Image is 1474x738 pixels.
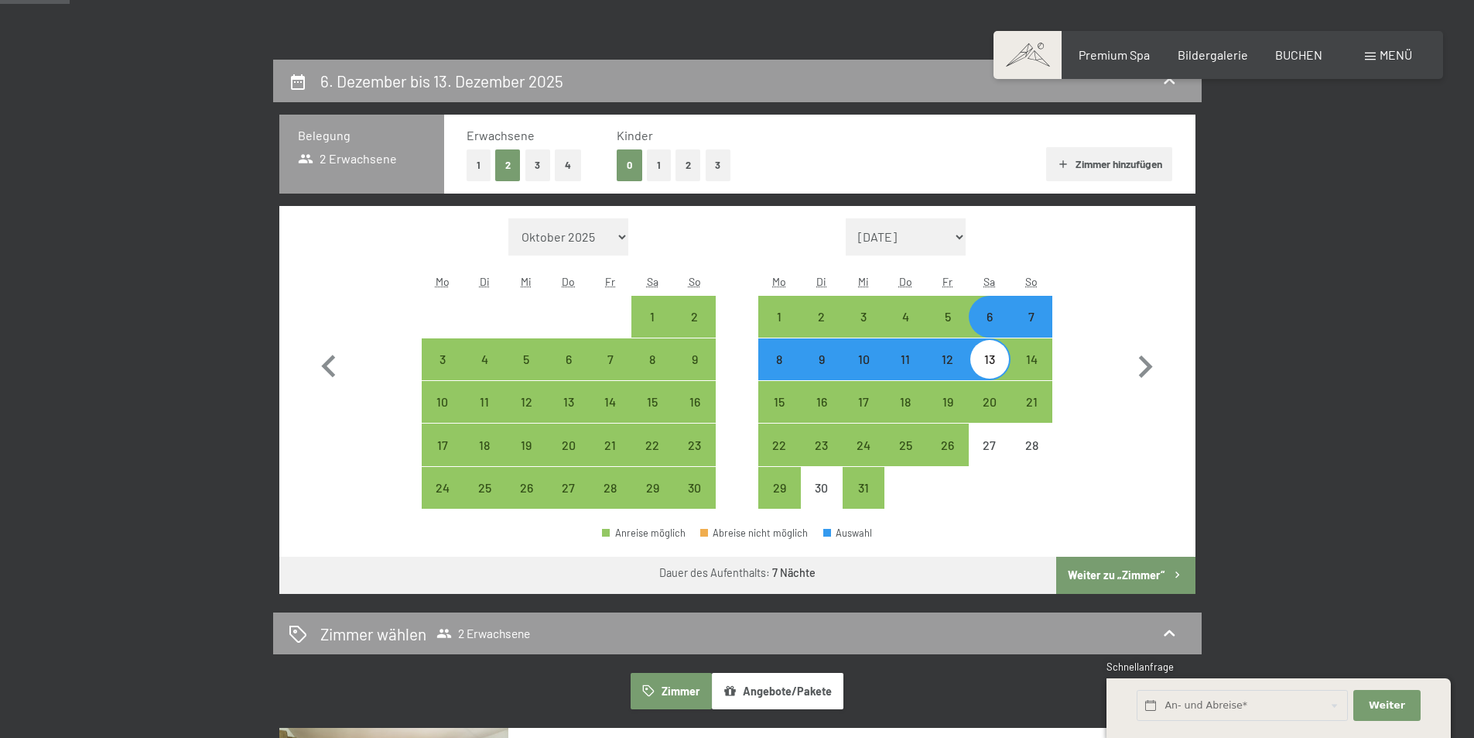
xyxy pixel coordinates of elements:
span: 2 Erwachsene [298,150,398,167]
div: Wed Dec 17 2025 [843,381,884,423]
abbr: Montag [436,275,450,288]
div: Sun Nov 30 2025 [673,467,715,509]
div: 17 [423,439,462,478]
div: 23 [675,439,713,478]
div: 15 [760,396,799,434]
button: 2 [675,149,701,181]
div: Anreise möglich [590,338,631,380]
div: Fri Nov 07 2025 [590,338,631,380]
div: Anreise möglich [926,381,968,423]
div: 11 [465,396,504,434]
button: 1 [467,149,491,181]
div: Anreise möglich [801,296,843,338]
abbr: Donnerstag [562,275,575,288]
abbr: Mittwoch [521,275,532,288]
div: Wed Nov 26 2025 [505,467,547,509]
button: Nächster Monat [1123,218,1168,510]
div: Anreise möglich [1011,296,1052,338]
div: Sat Dec 20 2025 [969,381,1011,423]
div: Mon Nov 03 2025 [422,338,463,380]
div: Thu Nov 06 2025 [548,338,590,380]
div: Mon Dec 29 2025 [758,467,800,509]
div: Thu Nov 13 2025 [548,381,590,423]
div: 18 [886,396,925,434]
div: Anreise möglich [548,424,590,465]
span: Weiter [1369,699,1405,712]
div: Anreise möglich [758,296,800,338]
div: Mon Nov 10 2025 [422,381,463,423]
div: Anreise möglich [758,338,800,380]
div: Tue Dec 16 2025 [801,381,843,423]
div: Tue Nov 11 2025 [463,381,505,423]
div: Thu Dec 25 2025 [884,424,926,465]
div: Thu Dec 04 2025 [884,296,926,338]
div: Anreise möglich [758,424,800,465]
b: 7 Nächte [772,566,816,579]
a: BUCHEN [1275,47,1322,62]
div: Anreise möglich [843,467,884,509]
div: Anreise möglich [548,381,590,423]
div: Anreise möglich [548,338,590,380]
div: Sat Dec 06 2025 [969,296,1011,338]
div: Anreise möglich [884,424,926,465]
div: 6 [970,311,1009,349]
div: 5 [507,353,545,392]
div: 24 [423,482,462,520]
div: Anreise möglich [422,424,463,465]
div: 4 [465,353,504,392]
div: Anreise möglich [631,381,673,423]
div: Wed Dec 10 2025 [843,338,884,380]
div: Anreise möglich [505,338,547,380]
div: 29 [633,482,672,520]
button: 3 [706,149,731,181]
div: Anreise möglich [969,338,1011,380]
div: Anreise möglich [673,296,715,338]
abbr: Samstag [647,275,658,288]
button: Vorheriger Monat [306,218,351,510]
div: Anreise möglich [926,424,968,465]
div: Mon Dec 08 2025 [758,338,800,380]
div: Anreise möglich [1011,338,1052,380]
div: Anreise möglich [884,381,926,423]
div: 31 [844,482,883,520]
div: Dauer des Aufenthalts: [659,565,816,581]
div: 2 [802,311,841,349]
button: Weiter [1353,690,1420,722]
div: Anreise möglich [673,424,715,465]
div: Thu Dec 18 2025 [884,381,926,423]
div: Anreise möglich [590,424,631,465]
div: Anreise möglich [1011,381,1052,423]
div: Anreise möglich [590,467,631,509]
div: Anreise möglich [969,381,1011,423]
h2: 6. Dezember bis 13. Dezember 2025 [320,71,563,91]
div: Sun Dec 21 2025 [1011,381,1052,423]
div: Anreise möglich [463,467,505,509]
div: Fri Dec 12 2025 [926,338,968,380]
div: 23 [802,439,841,478]
div: 7 [591,353,630,392]
div: Fri Nov 21 2025 [590,424,631,465]
span: Bildergalerie [1178,47,1248,62]
span: Menü [1380,47,1412,62]
div: Tue Nov 04 2025 [463,338,505,380]
div: 16 [675,396,713,434]
div: 26 [507,482,545,520]
abbr: Samstag [983,275,995,288]
div: 14 [1012,353,1051,392]
div: Thu Dec 11 2025 [884,338,926,380]
div: 3 [423,353,462,392]
div: Anreise möglich [758,381,800,423]
div: 14 [591,396,630,434]
abbr: Dienstag [816,275,826,288]
a: Premium Spa [1079,47,1150,62]
div: Wed Dec 31 2025 [843,467,884,509]
div: Anreise möglich [926,338,968,380]
div: Tue Dec 09 2025 [801,338,843,380]
div: 20 [970,396,1009,434]
span: 2 Erwachsene [436,626,530,641]
div: Anreise möglich [843,381,884,423]
div: Anreise möglich [801,338,843,380]
div: 15 [633,396,672,434]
